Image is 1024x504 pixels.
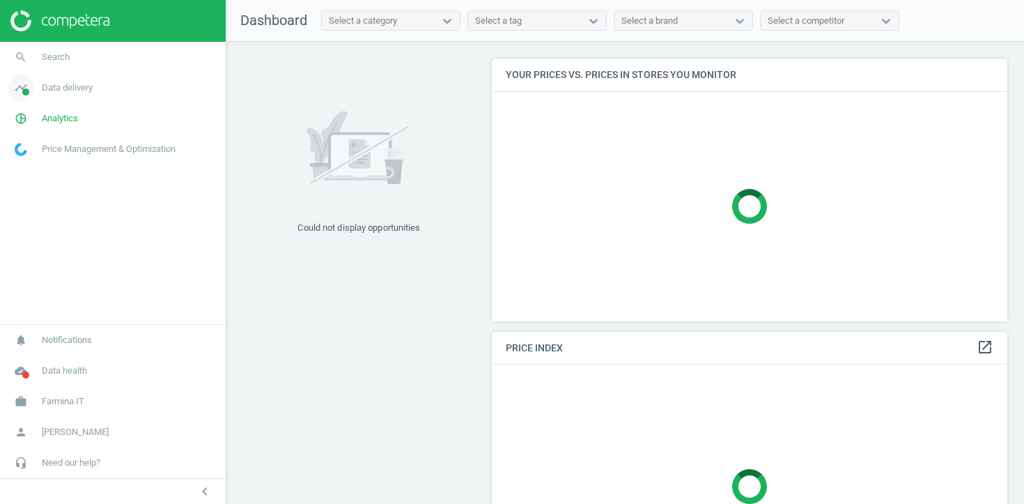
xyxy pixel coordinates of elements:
[977,339,993,356] i: open_in_new
[10,10,109,31] img: ajHJNr6hYgQAAAAASUVORK5CYII=
[42,143,176,155] span: Price Management & Optimization
[8,419,34,445] i: person
[8,327,34,353] i: notifications
[297,222,420,234] div: Could not display opportunities
[475,15,522,27] div: Select a tag
[621,15,678,27] div: Select a brand
[307,93,411,204] img: 7171a7ce662e02b596aeec34d53f281b.svg
[240,12,307,29] span: Dashboard
[492,59,1007,91] h4: Your prices vs. prices in stores you monitor
[42,51,70,63] span: Search
[15,143,27,156] img: wGWNvw8QSZomAAAAABJRU5ErkJggg==
[8,358,34,384] i: cloud_done
[977,339,993,357] a: open_in_new
[8,450,34,476] i: headset_mic
[196,483,213,500] i: chevron_left
[42,395,84,408] span: Farmina IT
[42,112,78,125] span: Analytics
[8,105,34,132] i: pie_chart_outlined
[8,388,34,415] i: work
[8,75,34,101] i: timeline
[768,15,844,27] div: Select a competitor
[42,426,109,438] span: [PERSON_NAME]
[187,482,222,501] button: chevron_left
[492,332,1007,365] h4: Price Index
[329,15,397,27] div: Select a category
[42,457,100,469] span: Need our help?
[42,82,93,94] span: Data delivery
[42,365,87,377] span: Data health
[42,334,92,346] span: Notifications
[8,44,34,70] i: search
